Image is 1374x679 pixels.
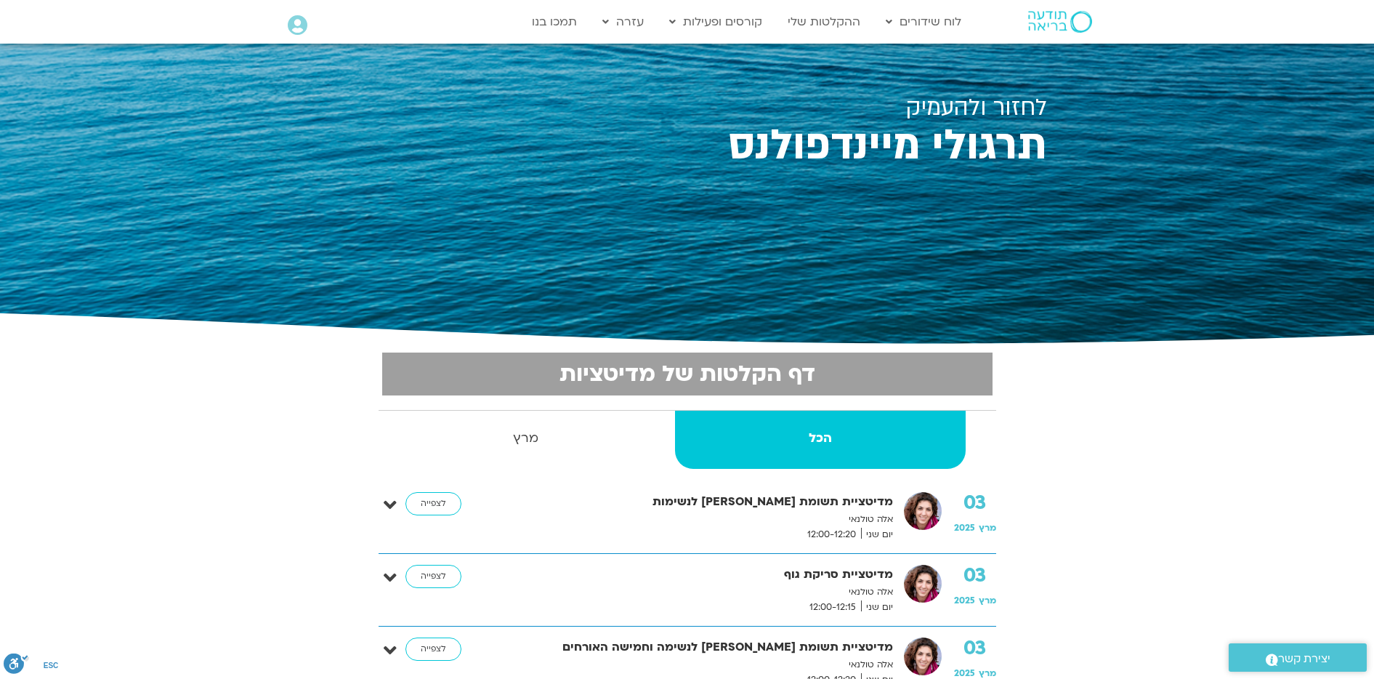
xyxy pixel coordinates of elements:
[979,667,996,679] span: מרץ
[878,8,969,36] a: לוח שידורים
[954,667,975,679] span: 2025
[380,411,673,469] a: מרץ
[954,565,996,587] strong: 03
[405,565,461,588] a: לצפייה
[512,492,893,512] strong: מדיטציית תשומת [PERSON_NAME] לנשימות
[512,584,893,600] p: אלה טולנאי
[954,595,975,606] span: 2025
[861,600,893,615] span: יום שני
[804,600,861,615] span: 12:00-12:15
[595,8,651,36] a: עזרה
[675,427,966,449] strong: הכל
[979,595,996,606] span: מרץ
[802,527,861,542] span: 12:00-12:20
[380,427,673,449] strong: מרץ
[662,8,769,36] a: קורסים ופעילות
[954,522,975,534] span: 2025
[328,126,1047,165] h2: תרגולי מיינדפולנס
[954,492,996,514] strong: 03
[979,522,996,534] span: מרץ
[1229,643,1367,672] a: יצירת קשר
[512,512,893,527] p: אלה טולנאי
[512,657,893,672] p: אלה טולנאי
[512,638,893,657] strong: מדיטציית תשומת [PERSON_NAME] לנשימה וחמישה האורחים
[954,638,996,659] strong: 03
[512,565,893,584] strong: מדיטציית סריקת גוף
[405,492,461,515] a: לצפייה
[1278,649,1330,669] span: יצירת קשר
[525,8,584,36] a: תמכו בנו
[405,638,461,661] a: לצפייה
[1028,11,1092,33] img: תודעה בריאה
[780,8,868,36] a: ההקלטות שלי
[328,95,1047,121] h2: לחזור ולהעמיק
[861,527,893,542] span: יום שני
[391,361,984,387] h2: דף הקלטות של מדיטציות
[675,411,966,469] a: הכל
